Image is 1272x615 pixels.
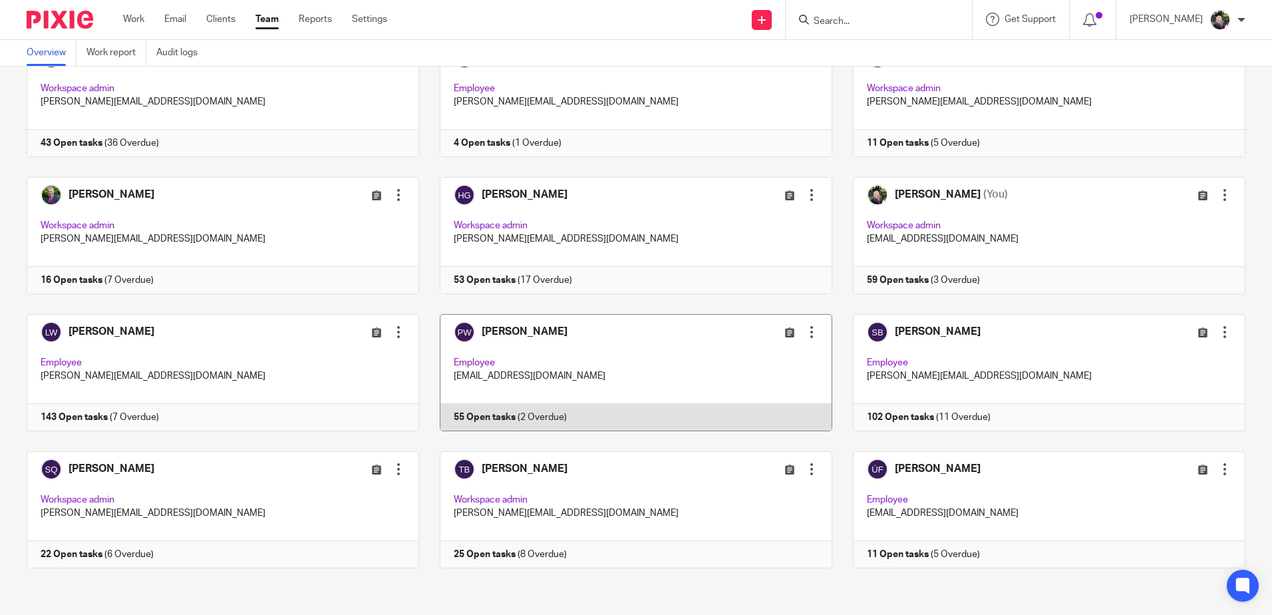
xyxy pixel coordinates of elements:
input: Search [812,16,932,28]
a: Audit logs [156,40,208,66]
a: Email [164,13,186,26]
a: Clients [206,13,236,26]
a: Overview [27,40,77,66]
a: Work [123,13,144,26]
a: Work report [86,40,146,66]
a: Reports [299,13,332,26]
a: Settings [352,13,387,26]
a: Team [255,13,279,26]
img: Jade.jpeg [1209,9,1231,31]
p: [PERSON_NAME] [1130,13,1203,26]
span: Get Support [1005,15,1056,24]
img: Pixie [27,11,93,29]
